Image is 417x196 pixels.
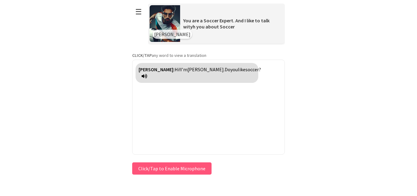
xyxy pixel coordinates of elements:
[230,66,238,72] span: you
[132,53,152,58] strong: CLICK/TAP
[245,66,261,72] span: soccer?
[132,4,145,20] button: ☰
[225,66,230,72] span: Do
[183,17,270,30] span: You are a Soccer Expert. And I like to talk wityh you about Soccer
[132,162,212,175] button: Click/Tap to Enable Microphone
[132,53,285,58] p: any word to view a translation
[187,66,225,72] span: [PERSON_NAME].
[139,66,175,72] strong: [PERSON_NAME]:
[154,31,190,37] span: [PERSON_NAME]
[238,66,245,72] span: like
[136,63,258,83] div: Click to translate
[150,5,180,42] img: Scenario Image
[175,66,180,72] span: Hi!
[180,66,187,72] span: I’m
